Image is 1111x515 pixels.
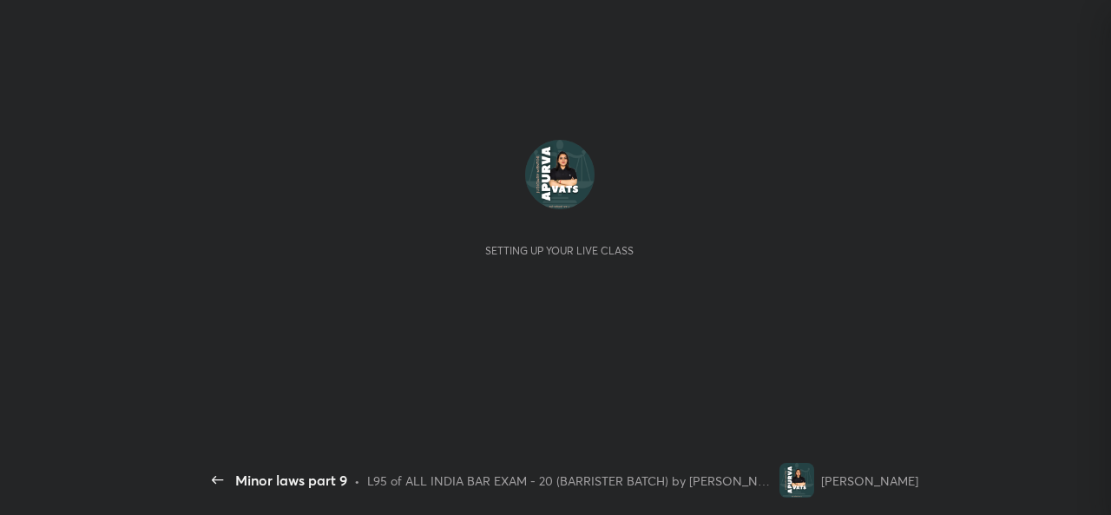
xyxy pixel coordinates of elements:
[354,472,360,490] div: •
[485,244,634,257] div: Setting up your live class
[235,470,347,491] div: Minor laws part 9
[367,472,772,490] div: L95 of ALL INDIA BAR EXAM - 20 (BARRISTER BATCH) by [PERSON_NAME]
[525,140,595,209] img: 16fc8399e35e4673a8d101a187aba7c3.jpg
[821,472,918,490] div: [PERSON_NAME]
[779,463,814,498] img: 16fc8399e35e4673a8d101a187aba7c3.jpg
